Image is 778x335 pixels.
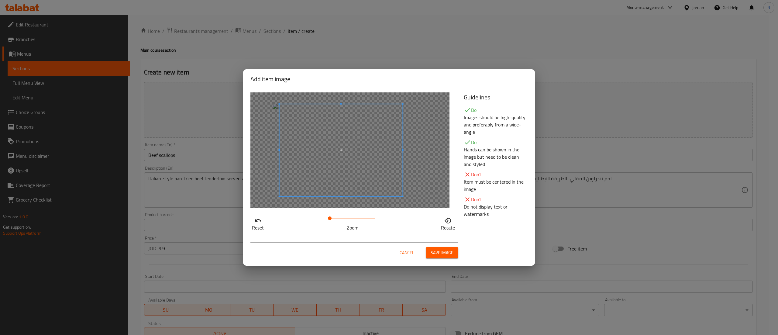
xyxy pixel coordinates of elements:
[397,247,417,258] button: Cancel
[464,203,528,218] p: Do not display text or watermarks
[426,247,458,258] button: Save image
[464,114,528,136] p: Images should be high-quality and preferably from a wide-angle
[400,249,414,257] span: Cancel
[439,215,456,230] button: Rotate
[441,224,455,231] p: Rotate
[250,215,265,230] button: Reset
[252,224,264,231] p: Reset
[464,178,528,193] p: Item must be centered in the image
[464,171,528,178] p: Don't
[250,74,528,84] h2: Add item image
[431,249,453,257] span: Save image
[464,106,528,114] p: Do
[330,224,375,231] p: Zoom
[464,146,528,168] p: Hands can be shown in the image but need to be clean and styled
[464,92,528,102] h5: Guidelines
[464,139,528,146] p: Do
[464,196,528,203] p: Don't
